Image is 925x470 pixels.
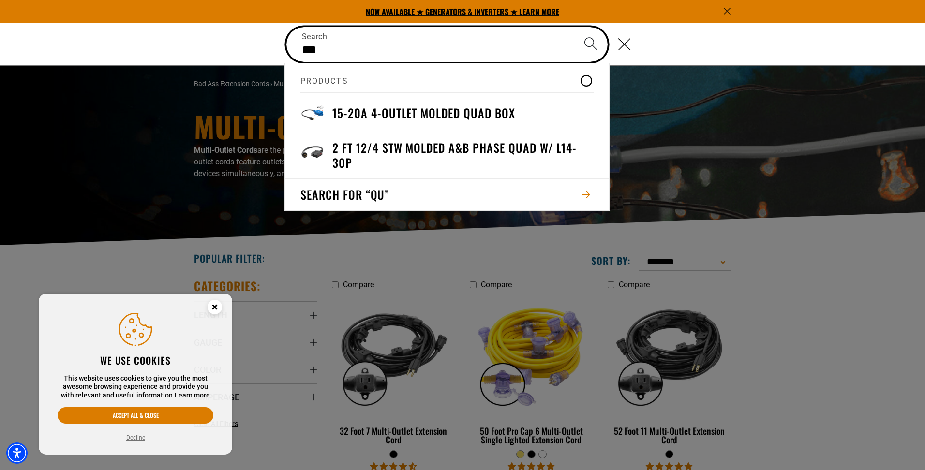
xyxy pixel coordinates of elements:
[285,179,609,211] button: Search for “qu”
[197,294,232,323] button: Close this option
[175,391,210,399] a: This website uses cookies to give you the most awesome browsing experience and provide you with r...
[58,374,213,400] p: This website uses cookies to give you the most awesome browsing experience and provide you with r...
[6,442,28,464] div: Accessibility Menu
[609,27,640,61] button: Close
[574,27,608,61] button: Search
[300,140,325,164] img: 2 FT 12/4 STW Molded A&B Phase Quad w/ L14-30P
[39,294,232,455] aside: Cookie Consent
[285,132,609,178] a: 2 FT 12/4 STW Molded A&B Phase Quad w/ L14-30P
[332,105,515,120] h3: 15-20A 4-Outlet Molded Quad Box
[300,63,594,93] h2: Products
[123,433,148,442] button: Decline
[58,354,213,367] h2: We use cookies
[300,101,325,125] img: 15-20A 4-Outlet Molded Quad Box
[58,407,213,424] button: Accept all & close
[285,93,609,132] a: 15-20A 4-Outlet Molded Quad Box
[332,140,594,170] h3: 2 FT 12/4 STW Molded A&B Phase Quad w/ L14-30P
